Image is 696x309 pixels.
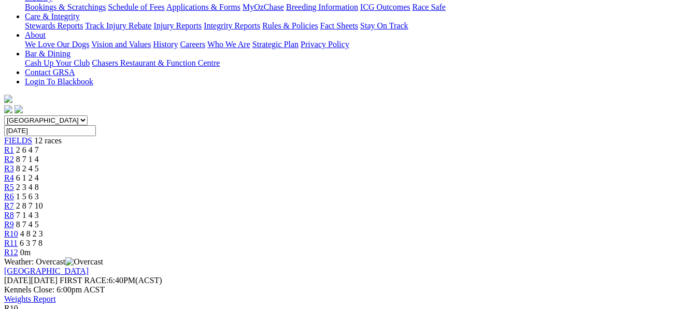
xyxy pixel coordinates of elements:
[15,105,23,113] img: twitter.svg
[4,155,14,164] a: R2
[20,239,42,247] span: 6 3 7 8
[25,58,692,68] div: Bar & Dining
[4,267,89,275] a: [GEOGRAPHIC_DATA]
[16,155,39,164] span: 8 7 1 4
[25,21,692,31] div: Care & Integrity
[180,40,205,49] a: Careers
[16,220,39,229] span: 8 7 4 5
[4,192,14,201] a: R6
[4,239,18,247] a: R11
[25,40,89,49] a: We Love Our Dogs
[91,40,151,49] a: Vision and Values
[25,12,80,21] a: Care & Integrity
[4,220,14,229] a: R9
[412,3,445,11] a: Race Safe
[4,105,12,113] img: facebook.svg
[4,136,32,145] a: FIELDS
[320,21,358,30] a: Fact Sheets
[16,201,43,210] span: 2 8 7 10
[262,21,318,30] a: Rules & Policies
[108,3,164,11] a: Schedule of Fees
[4,248,18,257] a: R12
[25,3,692,12] div: Industry
[4,173,14,182] a: R4
[25,77,93,86] a: Login To Blackbook
[204,21,260,30] a: Integrity Reports
[25,31,46,39] a: About
[25,21,83,30] a: Stewards Reports
[301,40,349,49] a: Privacy Policy
[360,21,408,30] a: Stay On Track
[20,229,43,238] span: 4 8 2 3
[4,257,103,266] span: Weather: Overcast
[153,40,178,49] a: History
[243,3,284,11] a: MyOzChase
[166,3,240,11] a: Applications & Forms
[25,58,90,67] a: Cash Up Your Club
[4,164,14,173] a: R3
[207,40,250,49] a: Who We Are
[34,136,62,145] span: 12 races
[4,295,56,303] a: Weights Report
[4,276,58,285] span: [DATE]
[4,211,14,219] a: R8
[92,58,220,67] a: Chasers Restaurant & Function Centre
[4,201,14,210] a: R7
[16,183,39,192] span: 2 3 4 8
[360,3,410,11] a: ICG Outcomes
[16,164,39,173] span: 8 2 4 5
[25,49,70,58] a: Bar & Dining
[60,276,162,285] span: 6:40PM(ACST)
[25,40,692,49] div: About
[286,3,358,11] a: Breeding Information
[20,248,31,257] span: 0m
[4,183,14,192] a: R5
[153,21,202,30] a: Injury Reports
[4,125,96,136] input: Select date
[25,3,106,11] a: Bookings & Scratchings
[60,276,108,285] span: FIRST RACE:
[16,145,39,154] span: 2 6 4 7
[16,192,39,201] span: 1 5 6 3
[85,21,151,30] a: Track Injury Rebate
[4,95,12,103] img: logo-grsa-white.png
[25,68,75,77] a: Contact GRSA
[16,211,39,219] span: 7 1 4 3
[4,229,18,238] a: R10
[4,145,14,154] a: R1
[16,173,39,182] span: 6 1 2 4
[65,257,103,267] img: Overcast
[4,285,692,295] div: Kennels Close: 6:00pm ACST
[252,40,299,49] a: Strategic Plan
[4,276,31,285] span: [DATE]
